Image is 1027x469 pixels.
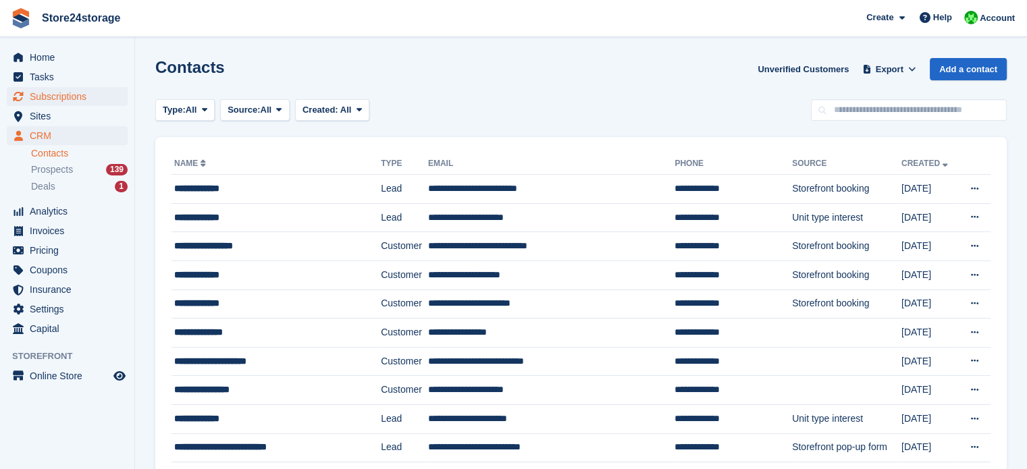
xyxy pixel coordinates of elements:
span: Insurance [30,280,111,299]
span: Account [980,11,1015,25]
td: Storefront booking [792,260,901,289]
th: Type [381,153,428,175]
th: Source [792,153,901,175]
td: Storefront booking [792,232,901,261]
span: Tasks [30,67,111,86]
td: Customer [381,319,428,348]
a: Contacts [31,147,128,160]
td: Customer [381,232,428,261]
td: Customer [381,289,428,319]
a: Add a contact [930,58,1007,80]
a: Deals 1 [31,180,128,194]
img: Tracy Harper [964,11,978,24]
span: Sites [30,107,111,126]
td: Customer [381,260,428,289]
span: Source: [228,103,260,117]
span: All [186,103,197,117]
a: Name [174,159,209,168]
td: [DATE] [901,260,958,289]
td: [DATE] [901,203,958,232]
td: Lead [381,203,428,232]
a: menu [7,126,128,145]
span: Help [933,11,952,24]
th: Email [428,153,675,175]
span: All [340,105,352,115]
a: Prospects 139 [31,163,128,177]
td: [DATE] [901,376,958,405]
a: menu [7,87,128,106]
a: menu [7,221,128,240]
span: Capital [30,319,111,338]
span: Coupons [30,260,111,279]
a: menu [7,202,128,221]
a: menu [7,67,128,86]
td: [DATE] [901,404,958,433]
td: Unit type interest [792,404,901,433]
td: Lead [381,433,428,462]
a: Preview store [111,368,128,384]
span: CRM [30,126,111,145]
span: Prospects [31,163,73,176]
span: Storefront [12,350,134,363]
span: All [261,103,272,117]
span: Deals [31,180,55,193]
td: [DATE] [901,347,958,376]
span: Type: [163,103,186,117]
a: Unverified Customers [752,58,854,80]
a: menu [7,241,128,260]
span: Invoices [30,221,111,240]
a: menu [7,319,128,338]
span: Settings [30,300,111,319]
span: Subscriptions [30,87,111,106]
span: Home [30,48,111,67]
td: [DATE] [901,433,958,462]
td: Storefront pop-up form [792,433,901,462]
a: Created [901,159,951,168]
td: Storefront booking [792,175,901,204]
td: Unit type interest [792,203,901,232]
a: menu [7,300,128,319]
span: Pricing [30,241,111,260]
div: 1 [115,181,128,192]
h1: Contacts [155,58,225,76]
td: [DATE] [901,289,958,319]
button: Created: All [295,99,369,121]
td: Customer [381,347,428,376]
a: menu [7,107,128,126]
a: menu [7,366,128,385]
img: stora-icon-8386f47178a22dfd0bd8f6a31ec36ba5ce8667c1dd55bd0f319d3a0aa187defe.svg [11,8,31,28]
button: Type: All [155,99,215,121]
td: [DATE] [901,175,958,204]
a: menu [7,48,128,67]
span: Analytics [30,202,111,221]
td: Customer [381,376,428,405]
td: [DATE] [901,232,958,261]
td: Lead [381,404,428,433]
th: Phone [675,153,792,175]
a: menu [7,260,128,279]
td: Lead [381,175,428,204]
span: Export [876,63,903,76]
span: Online Store [30,366,111,385]
span: Create [866,11,893,24]
span: Created: [302,105,338,115]
div: 139 [106,164,128,175]
td: [DATE] [901,319,958,348]
a: Store24storage [36,7,126,29]
button: Export [860,58,919,80]
td: Storefront booking [792,289,901,319]
a: menu [7,280,128,299]
button: Source: All [220,99,290,121]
